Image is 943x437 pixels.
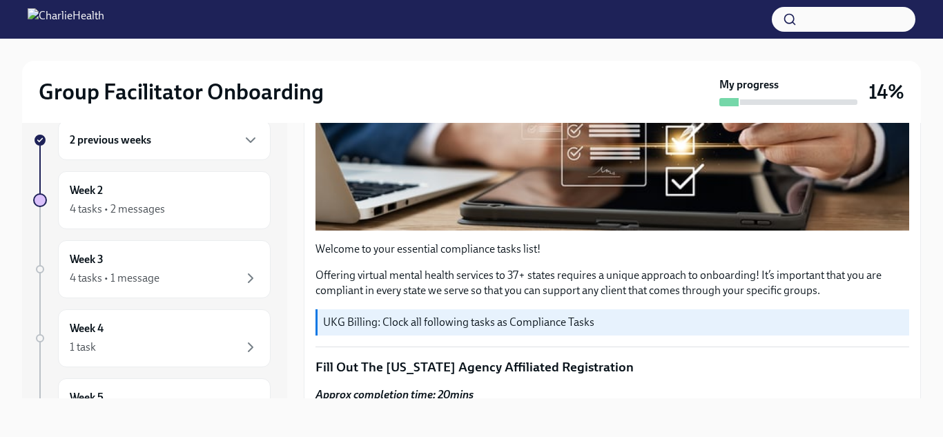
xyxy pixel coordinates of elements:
[28,8,104,30] img: CharlieHealth
[70,202,165,217] div: 4 tasks • 2 messages
[323,315,904,330] p: UKG Billing: Clock all following tasks as Compliance Tasks
[70,183,103,198] h6: Week 2
[315,268,909,298] p: Offering virtual mental health services to 37+ states requires a unique approach to onboarding! I...
[33,240,271,298] a: Week 34 tasks • 1 message
[70,271,159,286] div: 4 tasks • 1 message
[33,309,271,367] a: Week 41 task
[39,78,324,106] h2: Group Facilitator Onboarding
[70,133,151,148] h6: 2 previous weeks
[58,120,271,160] div: 2 previous weeks
[868,79,904,104] h3: 14%
[315,388,474,401] strong: Approx completion time: 20mins
[70,252,104,267] h6: Week 3
[315,242,909,257] p: Welcome to your essential compliance tasks list!
[70,390,104,405] h6: Week 5
[70,321,104,336] h6: Week 4
[315,358,909,376] p: Fill Out The [US_STATE] Agency Affiliated Registration
[719,77,779,93] strong: My progress
[33,171,271,229] a: Week 24 tasks • 2 messages
[33,378,271,436] a: Week 5
[70,340,96,355] div: 1 task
